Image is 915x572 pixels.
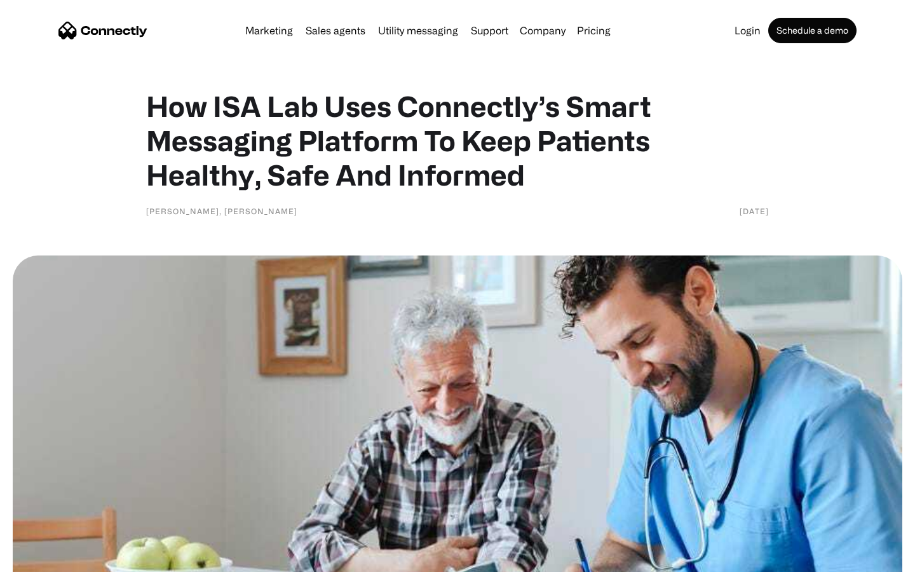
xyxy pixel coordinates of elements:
[572,25,616,36] a: Pricing
[146,89,769,192] h1: How ISA Lab Uses Connectly’s Smart Messaging Platform To Keep Patients Healthy, Safe And Informed
[240,25,298,36] a: Marketing
[25,550,76,568] ul: Language list
[373,25,463,36] a: Utility messaging
[466,25,513,36] a: Support
[13,550,76,568] aside: Language selected: English
[768,18,857,43] a: Schedule a demo
[146,205,297,217] div: [PERSON_NAME], [PERSON_NAME]
[740,205,769,217] div: [DATE]
[301,25,370,36] a: Sales agents
[729,25,766,36] a: Login
[520,22,566,39] div: Company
